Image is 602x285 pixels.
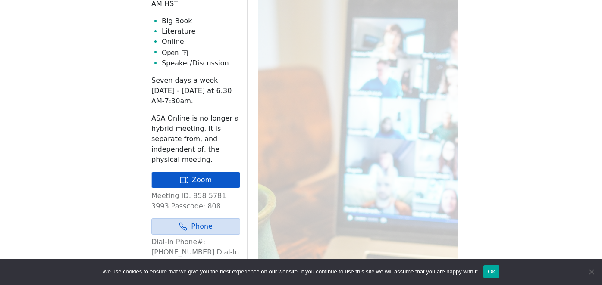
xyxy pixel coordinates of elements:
[151,172,240,188] a: Zoom
[162,26,240,37] li: Literature
[162,48,188,58] button: Open
[151,113,240,165] p: ASA Online is no longer a hybrid meeting. It is separate from, and independent of, the physical m...
[162,58,240,68] li: Speaker/Discussion
[151,237,240,268] p: Dial-In Phone#: [PHONE_NUMBER] Dial-In Passcode: 808
[151,75,240,106] p: Seven days a week [DATE] - [DATE] at 6:30 AM-7:30am.
[103,267,479,276] span: We use cookies to ensure that we give you the best experience on our website. If you continue to ...
[151,218,240,235] a: Phone
[162,37,240,47] li: Online
[587,267,596,276] span: No
[151,191,240,211] p: Meeting ID: 858 5781 3993 Passcode: 808
[483,265,499,278] button: Ok
[162,16,240,26] li: Big Book
[162,48,179,58] span: Open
